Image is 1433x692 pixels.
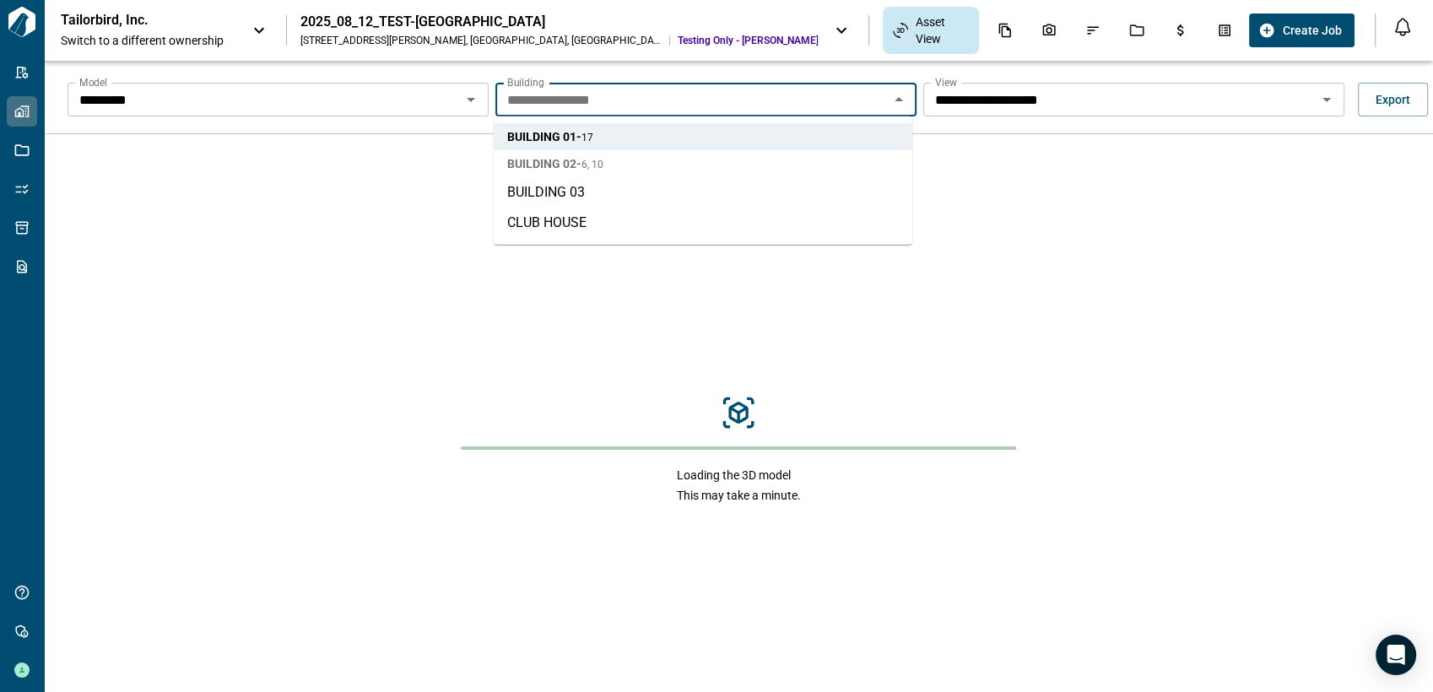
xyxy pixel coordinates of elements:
[300,34,662,47] div: [STREET_ADDRESS][PERSON_NAME] , [GEOGRAPHIC_DATA] , [GEOGRAPHIC_DATA]
[300,14,818,30] div: 2025_08_12_TEST-[GEOGRAPHIC_DATA]
[1282,22,1341,39] span: Create Job
[1376,91,1410,108] span: Export
[1163,16,1198,45] div: Budgets
[1358,83,1428,116] button: Export
[1207,16,1242,45] div: Takeoff Center
[1249,14,1355,47] button: Create Job
[677,34,818,47] span: Testing Only - [PERSON_NAME]
[1075,16,1111,45] div: Issues & Info
[507,155,603,172] span: BUILDING 02 -
[1119,16,1155,45] div: Jobs
[507,75,544,89] label: Building
[459,88,483,111] button: Open
[1389,14,1416,41] button: Open notification feed
[1031,16,1067,45] div: Photos
[79,75,107,89] label: Model
[677,487,801,504] span: This may take a minute.
[915,14,968,47] span: Asset View
[507,128,593,145] span: BUILDING 01 -
[677,467,801,484] span: Loading the 3D model
[1376,635,1416,675] div: Open Intercom Messenger
[887,88,911,111] button: Close
[61,12,213,29] p: Tailorbird, Inc.
[494,177,912,208] li: BUILDING 03
[61,32,235,49] span: Switch to a different ownership
[494,208,912,238] li: CLUB HOUSE
[581,159,603,170] span: 6, 10
[1315,88,1338,111] button: Open
[883,7,978,54] div: Asset View
[935,75,957,89] label: View
[987,16,1023,45] div: Documents
[581,132,593,143] span: 17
